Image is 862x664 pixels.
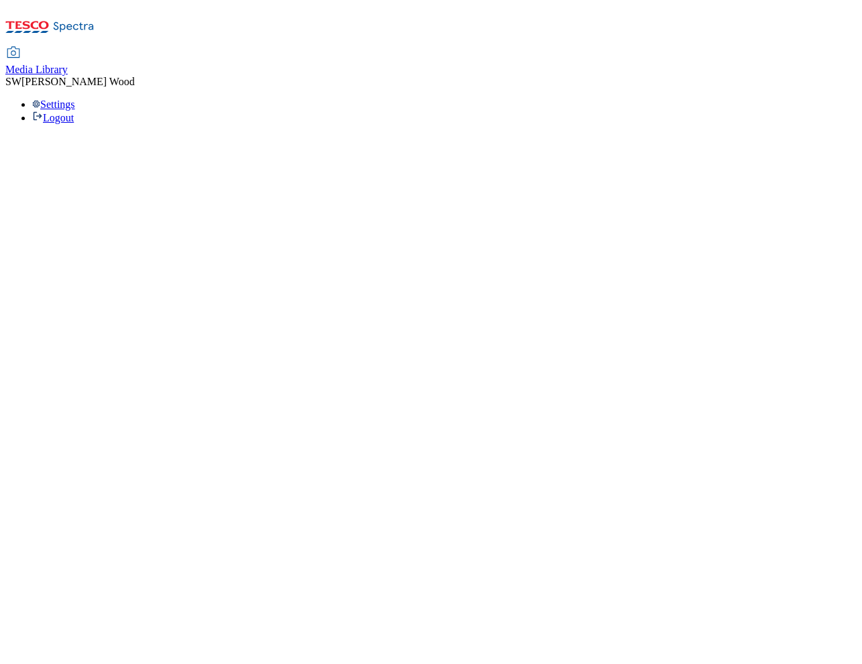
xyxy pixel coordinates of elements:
a: Media Library [5,48,68,76]
span: Media Library [5,64,68,75]
span: [PERSON_NAME] Wood [21,76,135,87]
a: Settings [32,99,75,110]
a: Logout [32,112,74,123]
span: SW [5,76,21,87]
